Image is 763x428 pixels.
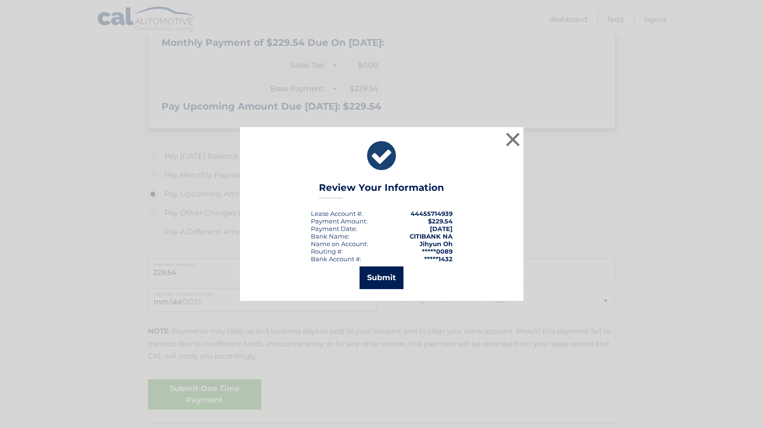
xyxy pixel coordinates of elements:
button: Submit [360,266,403,289]
div: Name on Account: [311,240,368,248]
strong: Jihyun Oh [420,240,453,248]
span: Payment Date [311,225,356,232]
span: $229.54 [428,217,453,225]
div: : [311,225,357,232]
strong: 44455714939 [411,210,453,217]
strong: CITIBANK NA [410,232,453,240]
h3: Review Your Information [319,182,444,198]
div: Lease Account #: [311,210,363,217]
div: Payment Amount: [311,217,368,225]
div: Routing #: [311,248,343,255]
div: Bank Name: [311,232,350,240]
button: × [504,130,523,149]
div: Bank Account #: [311,255,361,263]
span: [DATE] [430,225,453,232]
